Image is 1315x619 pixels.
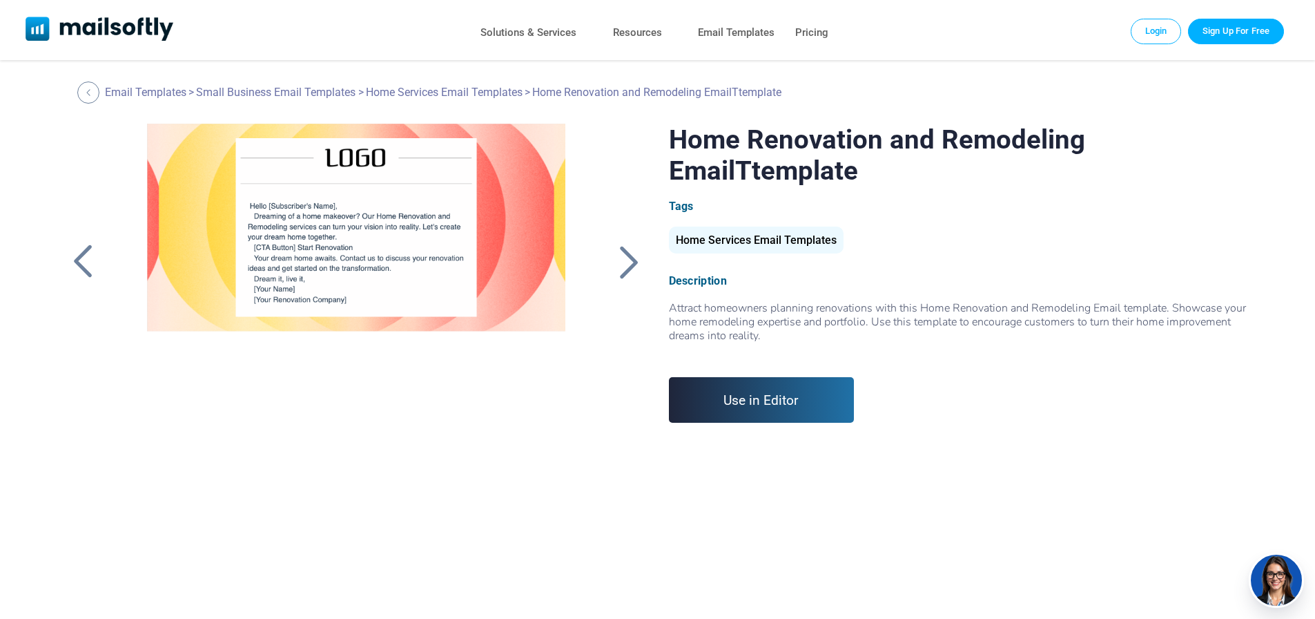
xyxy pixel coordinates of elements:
a: Home Services Email Templates [669,239,844,245]
div: Tags [669,200,1249,213]
a: Home Renovation and Remodeling EmailTtemplate [124,124,588,469]
span: Attract homeowners planning renovations with this Home Renovation and Remodeling Email template. ... [669,301,1249,356]
a: Email Templates [105,86,186,99]
a: Small Business Email Templates [196,86,355,99]
h1: Home Renovation and Remodeling EmailTtemplate [669,124,1249,186]
a: Back [612,244,647,280]
a: Home Services Email Templates [366,86,523,99]
a: Pricing [795,23,828,43]
a: Login [1131,19,1182,44]
a: Mailsoftly [26,17,174,44]
div: Home Services Email Templates [669,227,844,254]
a: Back [66,244,100,280]
a: Back [77,82,103,104]
a: Trial [1188,19,1284,44]
a: Resources [613,23,662,43]
a: Use in Editor [669,377,855,423]
a: Solutions & Services [480,23,576,43]
div: Description [669,274,1249,287]
a: Email Templates [698,23,775,43]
